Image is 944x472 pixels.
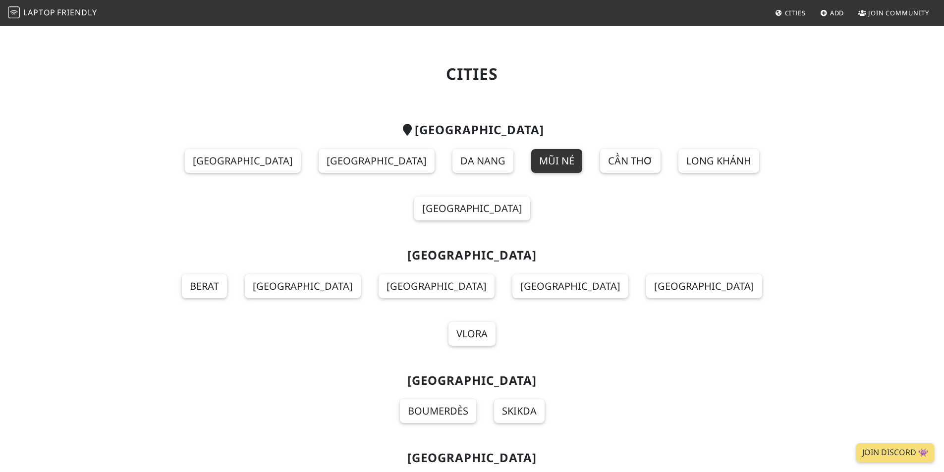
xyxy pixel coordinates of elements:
[785,8,806,17] span: Cities
[816,4,848,22] a: Add
[151,64,793,83] h1: Cities
[8,4,97,22] a: LaptopFriendly LaptopFriendly
[830,8,844,17] span: Add
[151,123,793,137] h2: [GEOGRAPHIC_DATA]
[23,7,56,18] span: Laptop
[379,274,495,298] a: [GEOGRAPHIC_DATA]
[452,149,513,173] a: Da Nang
[512,274,628,298] a: [GEOGRAPHIC_DATA]
[854,4,933,22] a: Join Community
[400,399,476,423] a: Boumerdès
[646,274,762,298] a: [GEOGRAPHIC_DATA]
[414,197,530,220] a: [GEOGRAPHIC_DATA]
[151,451,793,465] h2: [GEOGRAPHIC_DATA]
[868,8,929,17] span: Join Community
[182,274,227,298] a: Berat
[151,248,793,262] h2: [GEOGRAPHIC_DATA]
[494,399,545,423] a: Skikda
[151,373,793,388] h2: [GEOGRAPHIC_DATA]
[319,149,435,173] a: [GEOGRAPHIC_DATA]
[185,149,301,173] a: [GEOGRAPHIC_DATA]
[771,4,810,22] a: Cities
[678,149,759,173] a: Long Khánh
[600,149,661,173] a: Cần Thơ
[245,274,361,298] a: [GEOGRAPHIC_DATA]
[57,7,97,18] span: Friendly
[448,322,496,346] a: Vlora
[8,6,20,18] img: LaptopFriendly
[531,149,582,173] a: Mũi Né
